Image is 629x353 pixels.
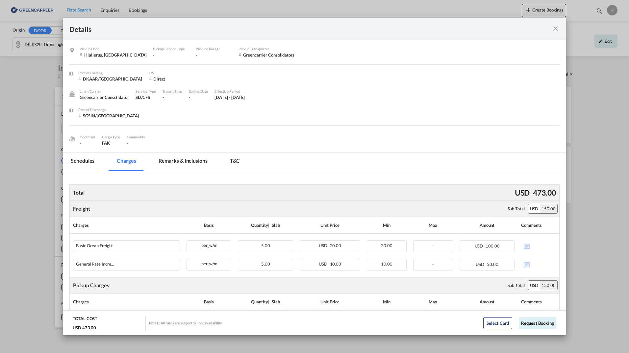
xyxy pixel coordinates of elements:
span: - [432,261,434,267]
div: - [189,94,208,100]
div: - [153,52,189,58]
div: per_w/m [187,259,231,267]
md-tab-item: Charges [109,153,144,171]
div: - [80,140,95,146]
span: 100.00 [486,243,499,248]
md-tab-item: Remarks & Inclusions [151,153,215,171]
md-tab-item: Schedules [63,153,102,171]
div: Freight [73,205,90,212]
div: per_w/m [187,241,231,249]
span: USD [319,243,329,248]
div: 150.00 [540,281,557,290]
span: SD/CFS [136,95,150,100]
span: USD [319,261,329,267]
th: Comments [518,294,559,310]
div: Service Type [136,88,156,94]
div: Sailing Date [189,88,208,94]
span: - [127,140,128,146]
div: Direct [149,76,201,82]
div: Port of Loading [78,70,142,76]
div: Basic Ocean Freight [76,243,113,248]
div: FAK [102,140,120,146]
div: USD 473.00 [73,325,96,331]
th: Comments [518,217,559,234]
div: Total [71,187,86,198]
div: Details [69,24,511,33]
div: 473.00 [531,186,557,200]
div: No Comments Available [521,259,556,270]
img: cargo.png [68,135,76,143]
div: Pickup Charges [73,282,109,289]
div: Effective Period [214,88,245,94]
md-pagination-wrapper: Use the left and right arrow keys to navigate between tabs [63,153,254,171]
div: Charges [73,297,180,307]
div: Cargo Type [102,134,120,140]
div: Pickup Haulage [196,46,232,52]
div: 1 Sep 2025 - 31 Oct 2025 [214,94,245,100]
div: No Comments Available [521,240,556,252]
div: Greencarrier Consolidator [80,94,129,100]
span: 20.00 [330,243,341,248]
span: 10.00 [330,261,341,267]
div: Quantity | Slab [238,220,293,230]
div: Sub Total [508,282,525,288]
md-tab-item: T&C [222,153,248,171]
div: SGSIN/Singapore [78,113,139,119]
div: USD [528,281,540,290]
div: Basis [187,297,232,307]
div: T/S [149,70,201,76]
div: Hjallerup , Denmark [80,52,146,58]
div: Pickup Transporter [239,46,294,52]
div: Pickup Door [80,46,146,52]
div: Greencarrier Consolidators [239,52,294,58]
div: USD [513,186,532,200]
div: Max [413,220,453,230]
div: Basis [187,220,232,230]
span: 5.00 [261,243,270,248]
span: 10.00 [381,261,392,267]
div: Sub Total [508,206,525,212]
div: Incoterms [80,134,95,140]
span: 50.00 [487,262,498,267]
span: 20.00 [381,243,392,248]
div: Min [367,297,407,307]
button: Select Card [483,317,512,329]
div: Charges [73,220,180,230]
div: Commodity [127,134,145,140]
div: General Rate Increase [76,262,115,267]
div: Unit Price [300,297,360,307]
div: - [196,52,232,58]
span: 5.00 [261,261,270,267]
div: Liner/Carrier [80,88,129,94]
md-icon: icon-close fg-AAA8AD m-0 cursor [552,25,560,33]
button: Request Booking [519,317,556,329]
div: Unit Price [300,220,360,230]
span: USD [475,243,485,248]
span: - [432,243,434,248]
div: Transit Time [163,88,183,94]
div: NOTE: All rates are subject to liner availability [149,320,222,325]
span: USD [476,262,486,267]
div: TOTAL COST [73,316,97,325]
div: DKAAR/Aarhus [78,76,142,82]
div: Amount [460,297,515,307]
div: Max [413,297,453,307]
div: 150.00 [540,204,557,213]
div: Port of Discharge [78,107,139,113]
div: - [163,94,183,100]
div: Pickup Service Type [153,46,189,52]
md-dialog: Pickup Door ... [63,18,566,336]
div: Amount [460,220,515,230]
div: USD [528,204,540,213]
div: Min [367,220,407,230]
div: Quantity | Slab [238,297,293,307]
